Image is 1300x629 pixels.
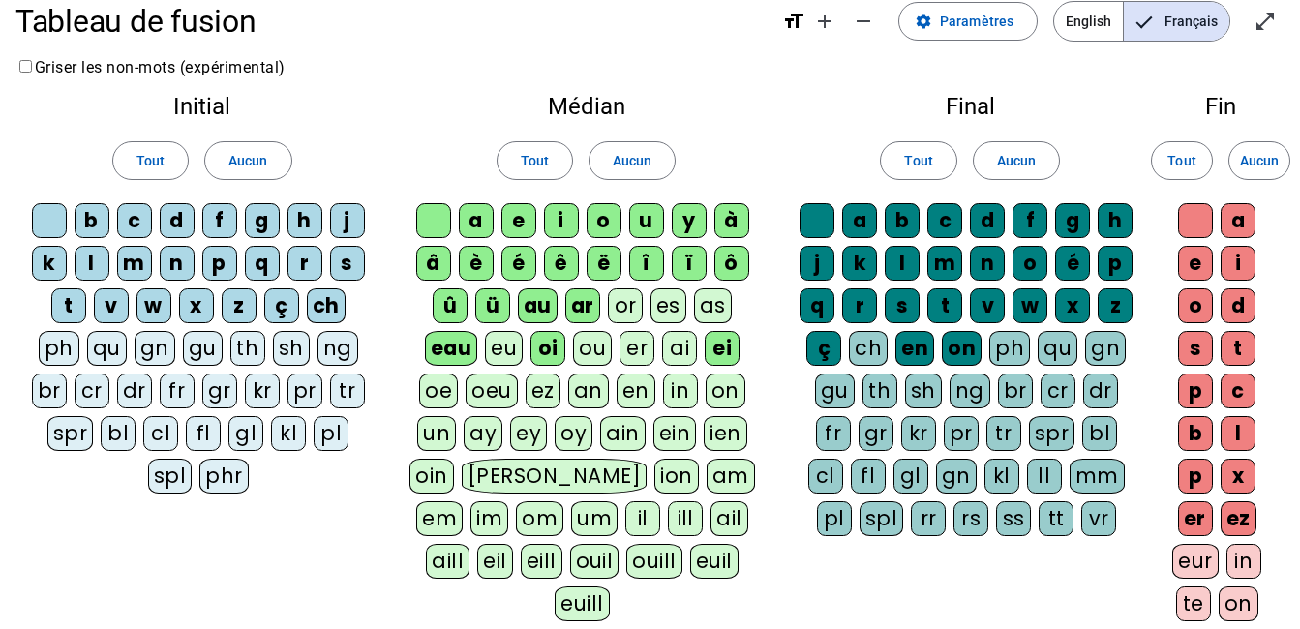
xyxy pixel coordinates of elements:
div: om [516,501,563,536]
div: bl [1082,416,1117,451]
div: tr [986,416,1021,451]
div: o [1013,246,1047,281]
div: ch [307,288,346,323]
div: b [1178,416,1213,451]
mat-icon: settings [915,13,932,30]
div: in [1226,544,1261,579]
div: am [707,459,755,494]
div: ç [264,288,299,323]
div: t [927,288,962,323]
div: p [1178,374,1213,408]
div: i [544,203,579,238]
div: e [1178,246,1213,281]
div: qu [1038,331,1077,366]
div: ç [806,331,841,366]
button: Aucun [1228,141,1290,180]
div: spr [1029,416,1075,451]
div: a [1221,203,1255,238]
div: ouil [570,544,620,579]
div: ê [544,246,579,281]
div: spr [47,416,94,451]
div: br [998,374,1033,408]
div: um [571,501,618,536]
button: Entrer en plein écran [1246,2,1285,41]
div: h [1098,203,1133,238]
div: eil [477,544,513,579]
span: Aucun [228,149,267,172]
input: Griser les non-mots (expérimental) [19,60,32,73]
div: fl [851,459,886,494]
div: b [75,203,109,238]
div: ey [510,416,547,451]
mat-button-toggle-group: Language selection [1053,1,1230,42]
div: en [895,331,934,366]
div: er [1178,501,1213,536]
div: fr [816,416,851,451]
div: û [433,288,468,323]
button: Tout [112,141,189,180]
div: cr [1041,374,1075,408]
div: ll [1027,459,1062,494]
mat-icon: remove [852,10,875,33]
div: l [1221,416,1255,451]
div: ph [989,331,1030,366]
div: em [416,501,463,536]
div: er [620,331,654,366]
div: pr [944,416,979,451]
div: dr [1083,374,1118,408]
div: gr [202,374,237,408]
div: oi [530,331,565,366]
button: Tout [1151,141,1213,180]
div: pl [314,416,348,451]
div: th [230,331,265,366]
div: p [1178,459,1213,494]
div: br [32,374,67,408]
div: oy [555,416,592,451]
div: eau [425,331,478,366]
div: é [501,246,536,281]
div: p [1098,246,1133,281]
div: eu [485,331,523,366]
div: î [629,246,664,281]
div: ng [950,374,990,408]
div: a [842,203,877,238]
h2: Médian [404,95,769,118]
div: t [1221,331,1255,366]
div: a [459,203,494,238]
div: il [625,501,660,536]
div: es [650,288,686,323]
mat-icon: add [813,10,836,33]
div: au [518,288,558,323]
div: fr [160,374,195,408]
div: s [330,246,365,281]
div: oin [409,459,454,494]
div: gn [1085,331,1126,366]
div: j [800,246,834,281]
button: Aucun [204,141,291,180]
div: rs [953,501,988,536]
div: phr [199,459,249,494]
span: Français [1124,2,1229,41]
div: f [202,203,237,238]
div: ë [587,246,621,281]
div: sh [905,374,942,408]
div: th [862,374,897,408]
div: k [842,246,877,281]
h2: Fin [1172,95,1269,118]
div: v [94,288,129,323]
div: q [800,288,834,323]
div: vr [1081,501,1116,536]
div: as [694,288,732,323]
div: m [927,246,962,281]
div: d [970,203,1005,238]
div: v [970,288,1005,323]
div: on [942,331,982,366]
div: ill [668,501,703,536]
div: r [287,246,322,281]
div: e [501,203,536,238]
div: w [136,288,171,323]
div: s [885,288,920,323]
div: im [470,501,508,536]
span: Aucun [613,149,651,172]
div: ei [705,331,740,366]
